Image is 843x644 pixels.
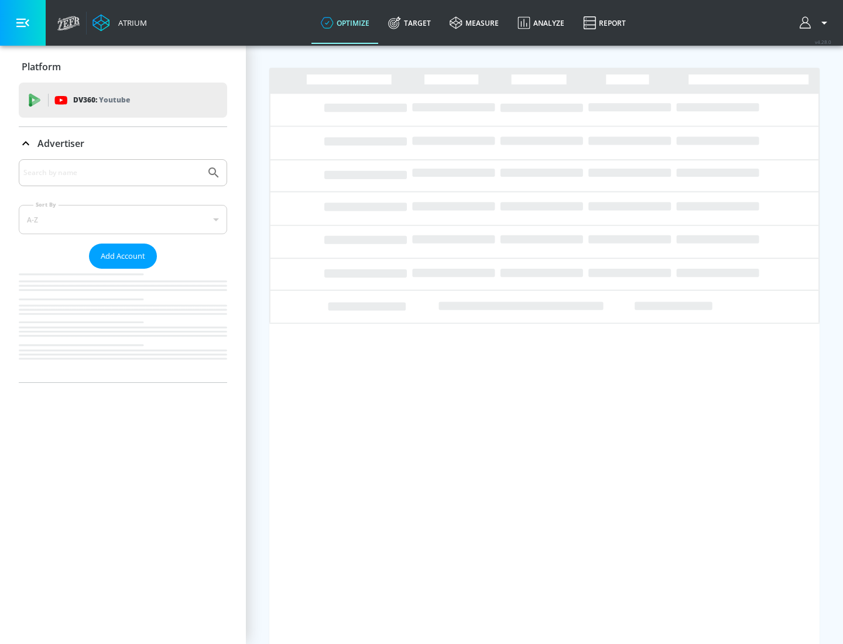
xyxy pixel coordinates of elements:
div: Platform [19,50,227,83]
a: optimize [311,2,379,44]
button: Add Account [89,244,157,269]
a: measure [440,2,508,44]
input: Search by name [23,165,201,180]
p: Advertiser [37,137,84,150]
a: Report [574,2,635,44]
div: A-Z [19,205,227,234]
a: Target [379,2,440,44]
div: Advertiser [19,127,227,160]
p: DV360: [73,94,130,107]
p: Platform [22,60,61,73]
span: Add Account [101,249,145,263]
div: Atrium [114,18,147,28]
a: Atrium [92,14,147,32]
label: Sort By [33,201,59,208]
div: DV360: Youtube [19,83,227,118]
a: Analyze [508,2,574,44]
div: Advertiser [19,159,227,382]
nav: list of Advertiser [19,269,227,382]
p: Youtube [99,94,130,106]
span: v 4.28.0 [815,39,831,45]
